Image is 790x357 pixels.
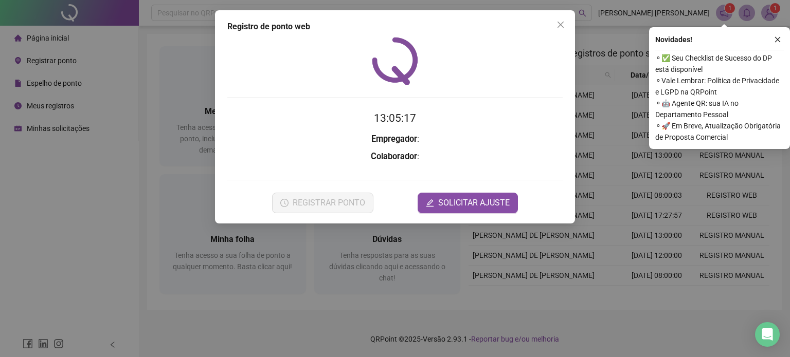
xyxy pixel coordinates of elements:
[655,34,692,45] span: Novidades !
[227,150,563,163] h3: :
[371,134,417,144] strong: Empregador
[272,193,373,213] button: REGISTRAR PONTO
[418,193,518,213] button: editSOLICITAR AJUSTE
[227,133,563,146] h3: :
[755,322,780,347] div: Open Intercom Messenger
[438,197,510,209] span: SOLICITAR AJUSTE
[556,21,565,29] span: close
[774,36,781,43] span: close
[371,152,417,161] strong: Colaborador
[374,112,416,124] time: 13:05:17
[227,21,563,33] div: Registro de ponto web
[655,52,784,75] span: ⚬ ✅ Seu Checklist de Sucesso do DP está disponível
[552,16,569,33] button: Close
[655,120,784,143] span: ⚬ 🚀 Em Breve, Atualização Obrigatória de Proposta Comercial
[655,98,784,120] span: ⚬ 🤖 Agente QR: sua IA no Departamento Pessoal
[372,37,418,85] img: QRPoint
[426,199,434,207] span: edit
[655,75,784,98] span: ⚬ Vale Lembrar: Política de Privacidade e LGPD na QRPoint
